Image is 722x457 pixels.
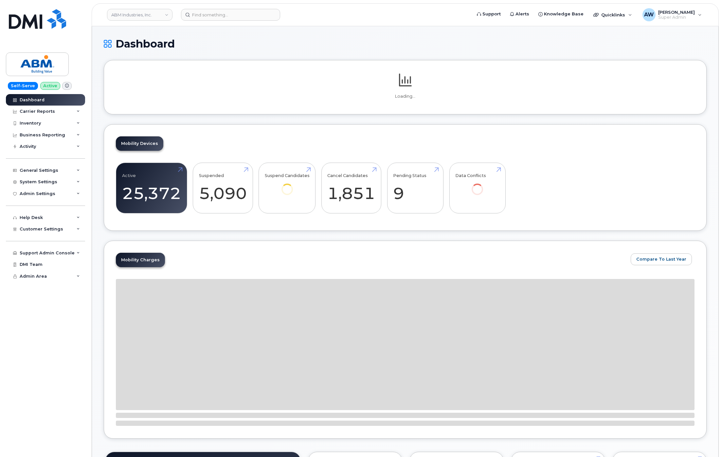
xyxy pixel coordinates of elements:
h1: Dashboard [104,38,707,50]
a: Mobility Devices [116,136,163,151]
a: Pending Status 9 [393,167,437,210]
a: Mobility Charges [116,253,165,267]
p: Loading... [116,93,695,99]
button: Compare To Last Year [631,253,692,265]
a: Data Conflicts [455,167,499,204]
span: Compare To Last Year [636,256,686,262]
a: Active 25,372 [122,167,181,210]
a: Cancel Candidates 1,851 [327,167,375,210]
a: Suspended 5,090 [199,167,247,210]
a: Suspend Candidates [265,167,310,204]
